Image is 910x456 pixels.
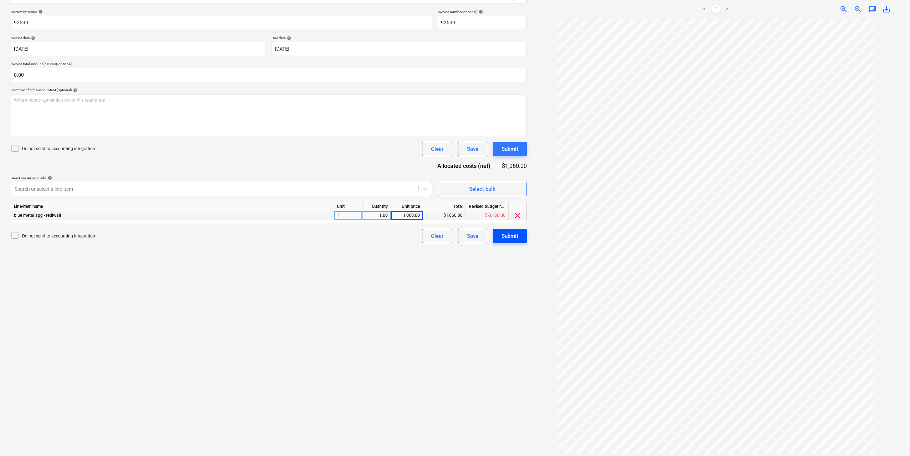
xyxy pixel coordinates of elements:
[22,233,95,239] p: Do not send to accounting integration
[22,146,95,152] p: Do not send to accounting integration
[11,88,527,92] div: Comment for the accountant (optional)
[493,229,527,243] button: Submit
[431,231,443,241] div: Clear
[334,211,363,220] div: 1
[422,229,452,243] button: Clear
[467,144,478,154] div: Save
[363,202,391,211] div: Quantity
[11,68,527,82] input: Invoice total amount (net cost, optional)
[502,231,518,241] div: Submit
[422,142,452,156] button: Clear
[11,10,432,14] div: Document name
[513,211,522,220] span: clear
[11,62,527,68] p: Invoice total amount (net cost, optional)
[502,144,518,154] div: Submit
[438,182,527,196] button: Select bulk
[11,16,432,30] input: Document name
[365,211,388,220] div: 1.00
[11,36,266,40] div: Invoice date
[11,176,432,180] div: Select line-items to add
[854,5,862,14] span: zoom_out
[438,10,527,14] div: Invoice number (optional)
[14,213,61,218] span: blue metal agg - rediwall
[11,42,266,56] input: Invoice date not specified
[458,229,487,243] button: Save
[391,202,423,211] div: Unit price
[493,142,527,156] button: Submit
[839,5,848,14] span: zoom_in
[467,231,478,241] div: Save
[394,211,420,220] div: 1,060.00
[286,36,291,40] span: help
[438,16,527,30] input: Invoice number
[432,162,502,170] div: Allocated costs (net)
[502,162,527,170] div: $1,060.00
[11,202,334,211] div: Line-item name
[458,142,487,156] button: Save
[882,5,891,14] span: save_alt
[711,5,720,14] a: Page 1 is your current page
[334,202,363,211] div: Unit
[37,10,43,14] span: help
[30,36,35,40] span: help
[868,5,876,14] span: chat
[874,422,910,456] iframe: Chat Widget
[46,176,52,180] span: help
[466,211,509,220] div: $-3,180.00
[272,42,527,56] input: Due date not specified
[700,5,709,14] a: Previous page
[423,202,466,211] div: Total
[469,184,495,194] div: Select bulk
[466,202,509,211] div: Revised budget remaining
[723,5,731,14] a: Next page
[431,144,443,154] div: Clear
[477,10,483,14] span: help
[423,211,466,220] div: $1,060.00
[72,88,77,92] span: help
[272,36,527,40] div: Due date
